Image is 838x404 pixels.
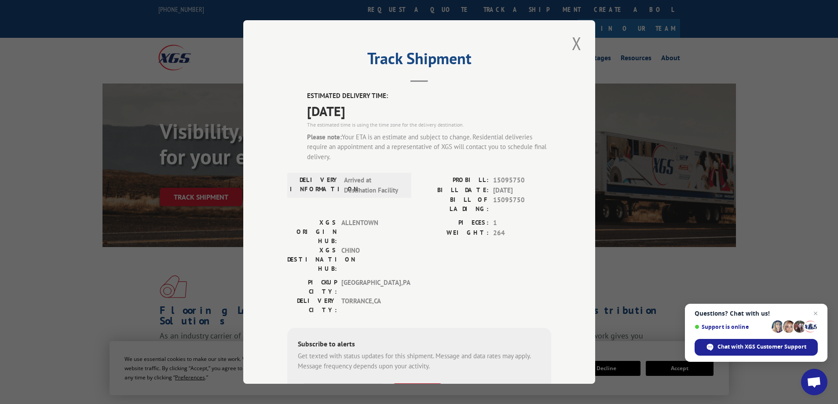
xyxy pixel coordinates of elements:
label: BILL DATE: [419,186,489,196]
input: Phone Number [301,383,385,402]
span: 15095750 [493,195,551,214]
span: [GEOGRAPHIC_DATA] , PA [341,278,401,296]
button: SUBSCRIBE [392,383,443,402]
span: 264 [493,228,551,238]
span: [DATE] [493,186,551,196]
div: Get texted with status updates for this shipment. Message and data rates may apply. Message frequ... [298,351,541,371]
label: ESTIMATED DELIVERY TIME: [307,91,551,101]
span: Questions? Chat with us! [695,310,818,317]
strong: Please note: [307,133,342,141]
span: ALLENTOWN [341,218,401,246]
label: BILL OF LADING: [419,195,489,214]
label: XGS DESTINATION HUB: [287,246,337,273]
label: DELIVERY CITY: [287,296,337,315]
span: TORRANCE , CA [341,296,401,315]
label: WEIGHT: [419,228,489,238]
div: The estimated time is using the time zone for the delivery destination. [307,121,551,129]
div: Your ETA is an estimate and subject to change. Residential deliveries require an appointment and ... [307,132,551,162]
h2: Track Shipment [287,52,551,69]
label: DELIVERY INFORMATION: [290,175,340,195]
span: [DATE] [307,101,551,121]
span: CHINO [341,246,401,273]
span: Chat with XGS Customer Support [695,339,818,356]
a: Open chat [801,369,827,395]
label: PICKUP CITY: [287,278,337,296]
span: 1 [493,218,551,228]
span: Support is online [695,324,768,330]
label: XGS ORIGIN HUB: [287,218,337,246]
label: PROBILL: [419,175,489,186]
label: PIECES: [419,218,489,228]
span: Chat with XGS Customer Support [717,343,806,351]
button: Close modal [569,31,584,55]
div: Subscribe to alerts [298,338,541,351]
span: 15095750 [493,175,551,186]
span: Arrived at Destination Facility [344,175,403,195]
